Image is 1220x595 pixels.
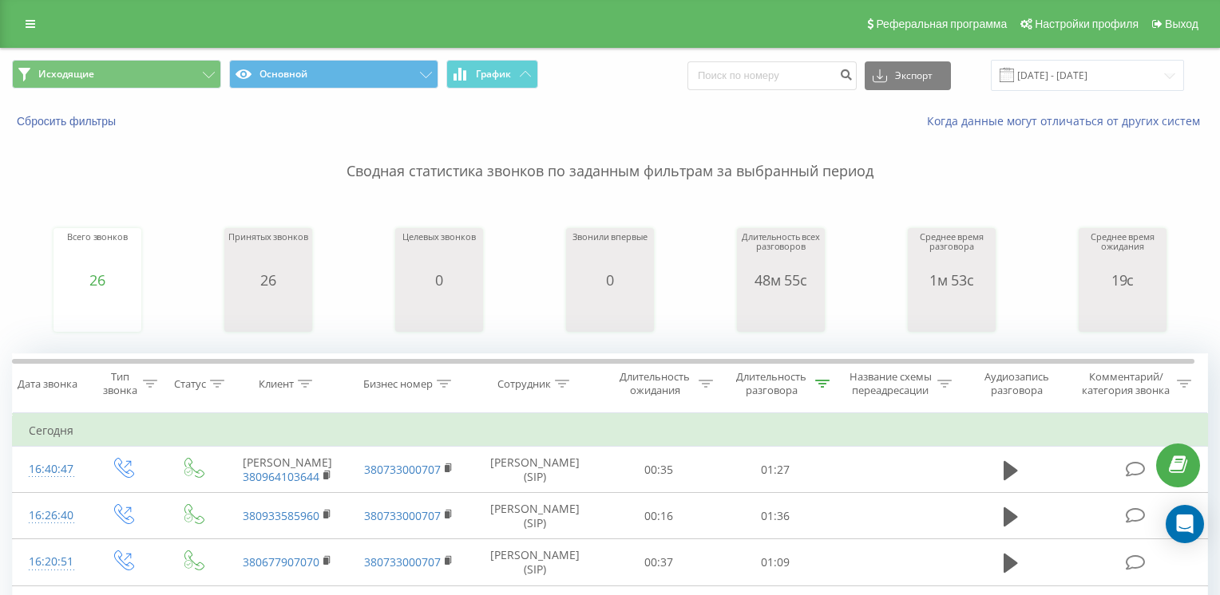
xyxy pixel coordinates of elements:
[67,232,128,272] div: Всего звонков
[29,500,71,531] div: 16:26:40
[717,447,834,493] td: 01:27
[848,370,933,397] div: Название схемы переадресации
[1083,232,1163,272] div: Среднее время ожидания
[364,462,441,477] a: 380733000707
[1166,505,1204,543] div: Open Intercom Messenger
[469,493,600,539] td: [PERSON_NAME] (SIP)
[229,60,438,89] button: Основной
[243,554,319,569] a: 380677907070
[101,370,140,397] div: Тип звонка
[67,272,128,288] div: 26
[363,377,433,391] div: Бизнес номер
[912,272,992,288] div: 1м 53с
[228,272,307,288] div: 26
[969,370,1063,397] div: Аудиозапись разговора
[469,539,600,585] td: [PERSON_NAME] (SIP)
[865,61,951,90] button: Экспорт
[717,493,834,539] td: 01:36
[12,60,221,89] button: Исходящие
[243,508,319,523] a: 380933585960
[12,114,124,128] button: Сбросить фильтры
[364,508,441,523] a: 380733000707
[600,539,717,585] td: 00:37
[227,447,348,493] td: [PERSON_NAME]
[228,232,307,272] div: Принятых звонков
[741,232,821,272] div: Длительность всех разговоров
[1035,18,1139,30] span: Настройки профиля
[402,232,475,272] div: Целевых звонков
[497,377,551,391] div: Сотрудник
[13,415,1208,447] td: Сегодня
[741,272,821,288] div: 48м 55с
[476,69,511,80] span: График
[402,272,475,288] div: 0
[18,377,77,391] div: Дата звонка
[29,546,71,577] div: 16:20:51
[364,554,441,569] a: 380733000707
[876,18,1007,30] span: Реферальная программа
[1079,370,1173,397] div: Комментарий/категория звонка
[912,232,992,272] div: Среднее время разговора
[259,377,294,391] div: Клиент
[469,447,600,493] td: [PERSON_NAME] (SIP)
[446,60,538,89] button: График
[572,232,647,272] div: Звонили впервые
[927,113,1208,128] a: Когда данные могут отличаться от других систем
[717,539,834,585] td: 01:09
[615,370,695,397] div: Длительность ожидания
[687,61,857,90] input: Поиск по номеру
[1083,272,1163,288] div: 19с
[600,447,717,493] td: 00:35
[174,377,206,391] div: Статус
[1165,18,1198,30] span: Выход
[572,272,647,288] div: 0
[600,493,717,539] td: 00:16
[12,129,1208,182] p: Сводная статистика звонков по заданным фильтрам за выбранный период
[243,469,319,484] a: 380964103644
[731,370,811,397] div: Длительность разговора
[29,454,71,485] div: 16:40:47
[38,68,94,81] span: Исходящие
